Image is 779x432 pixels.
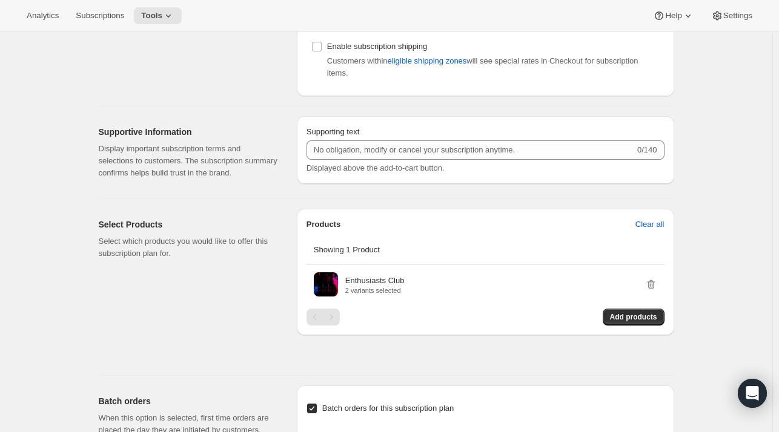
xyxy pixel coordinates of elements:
[307,127,359,136] span: Supporting text
[99,218,277,231] h2: Select Products
[314,245,380,254] span: Showing 1 Product
[99,395,277,407] h2: Batch orders
[738,379,767,408] div: Open Intercom Messenger
[27,11,59,21] span: Analytics
[327,42,428,51] span: Enable subscription shipping
[646,7,701,24] button: Help
[19,7,66,24] button: Analytics
[307,163,445,172] span: Displayed above the add-to-cart button.
[610,312,657,322] span: Add products
[628,215,672,234] button: Clear all
[665,11,681,21] span: Help
[388,55,467,67] span: eligible shipping zones
[345,275,405,287] p: Enthusiasts Club
[314,272,338,296] img: Enthusiasts Club
[307,218,340,231] p: Products
[345,287,405,294] p: 2 variants selected
[141,11,162,21] span: Tools
[99,126,277,138] h2: Supportive Information
[704,7,760,24] button: Settings
[68,7,131,24] button: Subscriptions
[134,7,182,24] button: Tools
[76,11,124,21] span: Subscriptions
[327,56,638,77] span: Customers within will see special rates in Checkout for subscription items.
[99,143,277,179] p: Display important subscription terms and selections to customers. The subscription summary confir...
[307,140,635,160] input: No obligation, modify or cancel your subscription anytime.
[307,309,340,326] nav: Pagination
[635,218,665,231] span: Clear all
[322,404,454,413] span: Batch orders for this subscription plan
[380,51,474,71] button: eligible shipping zones
[723,11,752,21] span: Settings
[603,309,665,326] button: Add products
[99,235,277,260] p: Select which products you would like to offer this subscription plan for.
